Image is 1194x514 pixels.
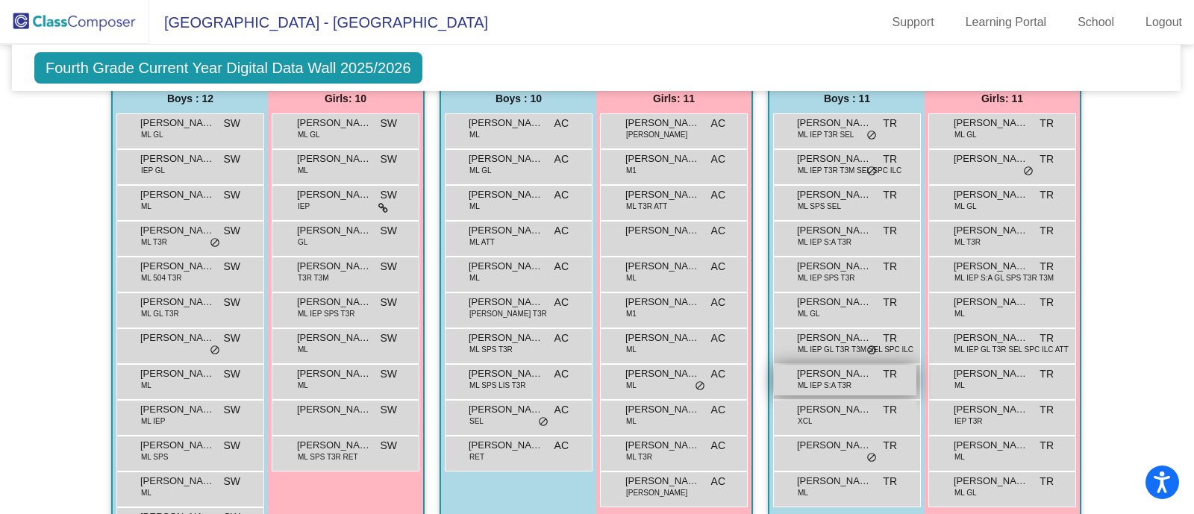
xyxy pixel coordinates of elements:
span: [PERSON_NAME] [PERSON_NAME] [469,259,543,274]
span: ML GL [954,487,977,498]
span: TR [883,402,897,418]
span: ML GL [469,165,492,176]
span: SW [223,402,240,418]
a: Logout [1134,10,1194,34]
span: [PERSON_NAME] [954,474,1028,489]
span: [PERSON_NAME] Diego-[PERSON_NAME] [954,187,1028,202]
span: TR [883,151,897,167]
span: TR [883,330,897,346]
span: TR [1040,330,1054,346]
span: ML [626,344,637,355]
span: ML [141,487,151,498]
span: TR [883,223,897,239]
span: GL [298,236,307,248]
span: [PERSON_NAME]'[PERSON_NAME] [140,330,215,345]
span: [PERSON_NAME] [954,116,1028,131]
span: [PERSON_NAME] [954,295,1028,310]
span: ML [954,451,965,463]
span: [PERSON_NAME] [140,259,215,274]
span: ML [954,380,965,391]
span: [PERSON_NAME] [797,223,872,238]
span: XCL [798,416,812,427]
span: [PERSON_NAME] [297,223,372,238]
a: Support [881,10,946,34]
span: AC [554,330,569,346]
span: [PERSON_NAME] [954,438,1028,453]
span: TR [883,259,897,275]
span: SW [380,295,397,310]
span: [PERSON_NAME] [PERSON_NAME] [469,295,543,310]
span: do_not_disturb_alt [866,452,877,464]
span: [PERSON_NAME] [797,438,872,453]
span: [PERSON_NAME] [140,402,215,417]
span: TR [883,187,897,203]
span: [PERSON_NAME] [PERSON_NAME] [140,438,215,453]
span: [PERSON_NAME] [PERSON_NAME] [469,116,543,131]
span: do_not_disturb_alt [866,345,877,357]
span: TR [883,295,897,310]
span: AC [554,402,569,418]
span: [PERSON_NAME] [625,330,700,345]
span: TR [883,366,897,382]
span: ML GL [141,129,163,140]
span: ML GL [798,308,820,319]
span: [PERSON_NAME] [797,295,872,310]
span: [PERSON_NAME] [797,116,872,131]
span: [PERSON_NAME] [297,295,372,310]
span: [PERSON_NAME] [297,259,372,274]
span: [GEOGRAPHIC_DATA] - [GEOGRAPHIC_DATA] [149,10,488,34]
span: ML SPS T3R [469,344,513,355]
span: ML [626,380,637,391]
span: [PERSON_NAME] [797,330,872,345]
span: SW [223,116,240,131]
span: ML ATT [469,236,495,248]
span: AC [711,438,725,454]
span: [PERSON_NAME] [954,402,1028,417]
span: SW [223,151,240,167]
span: [PERSON_NAME] [469,151,543,166]
span: SW [380,151,397,167]
span: [PERSON_NAME] [297,366,372,381]
span: [PERSON_NAME] [469,366,543,381]
span: ML [141,201,151,212]
span: [PERSON_NAME] [140,151,215,166]
span: TR [1040,151,1054,167]
span: TR [1040,366,1054,382]
span: SW [380,187,397,203]
span: ML [141,380,151,391]
span: ML [798,487,808,498]
span: [PERSON_NAME] [954,151,1028,166]
span: ML [954,308,965,319]
span: ML T3R ATT [626,201,667,212]
span: [PERSON_NAME] [140,116,215,131]
span: [PERSON_NAME] [140,474,215,489]
span: SEL [469,416,484,427]
span: ML [626,272,637,283]
span: [PERSON_NAME] [625,366,700,381]
span: ML IEP S:A GL SPS T3R T3M [954,272,1054,283]
span: [PERSON_NAME] [954,259,1028,274]
span: AC [554,116,569,131]
span: IEP GL [141,165,165,176]
span: [PERSON_NAME] [PERSON_NAME] [954,223,1028,238]
span: ML GL T3R [141,308,179,319]
span: [PERSON_NAME] [PERSON_NAME] [297,438,372,453]
span: AC [554,438,569,454]
span: TR [883,116,897,131]
span: do_not_disturb_alt [210,345,220,357]
span: ML T3R [141,236,167,248]
span: ML [626,416,637,427]
span: TR [883,474,897,489]
span: AC [711,116,725,131]
span: SW [223,438,240,454]
span: SW [223,259,240,275]
span: [PERSON_NAME] [PERSON_NAME] [797,366,872,381]
span: AC [711,259,725,275]
span: ML IEP S:A T3R [798,236,851,248]
span: AC [711,330,725,346]
span: AC [554,187,569,203]
span: ML SPS T3R RET [298,451,358,463]
span: [PERSON_NAME] [797,402,872,417]
span: do_not_disturb_alt [210,237,220,249]
span: [PERSON_NAME] [954,366,1028,381]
